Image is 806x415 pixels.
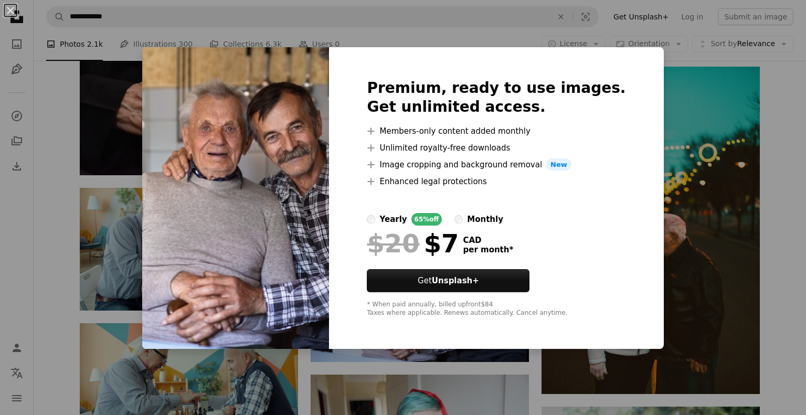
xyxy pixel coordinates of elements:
[367,230,419,257] span: $20
[367,230,459,257] div: $7
[142,47,329,349] img: premium_photo-1663089047262-462d7bab7f3e
[411,213,442,226] div: 65% off
[432,276,479,285] strong: Unsplash+
[463,236,513,245] span: CAD
[454,215,463,224] input: monthly
[367,301,625,317] div: * When paid annually, billed upfront $84 Taxes where applicable. Renews automatically. Cancel any...
[546,158,571,171] span: New
[367,175,625,188] li: Enhanced legal protections
[467,213,503,226] div: monthly
[367,79,625,116] h2: Premium, ready to use images. Get unlimited access.
[367,215,375,224] input: yearly65%off
[367,125,625,137] li: Members-only content added monthly
[367,158,625,171] li: Image cropping and background removal
[379,213,407,226] div: yearly
[463,245,513,254] span: per month *
[367,269,529,292] button: GetUnsplash+
[367,142,625,154] li: Unlimited royalty-free downloads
